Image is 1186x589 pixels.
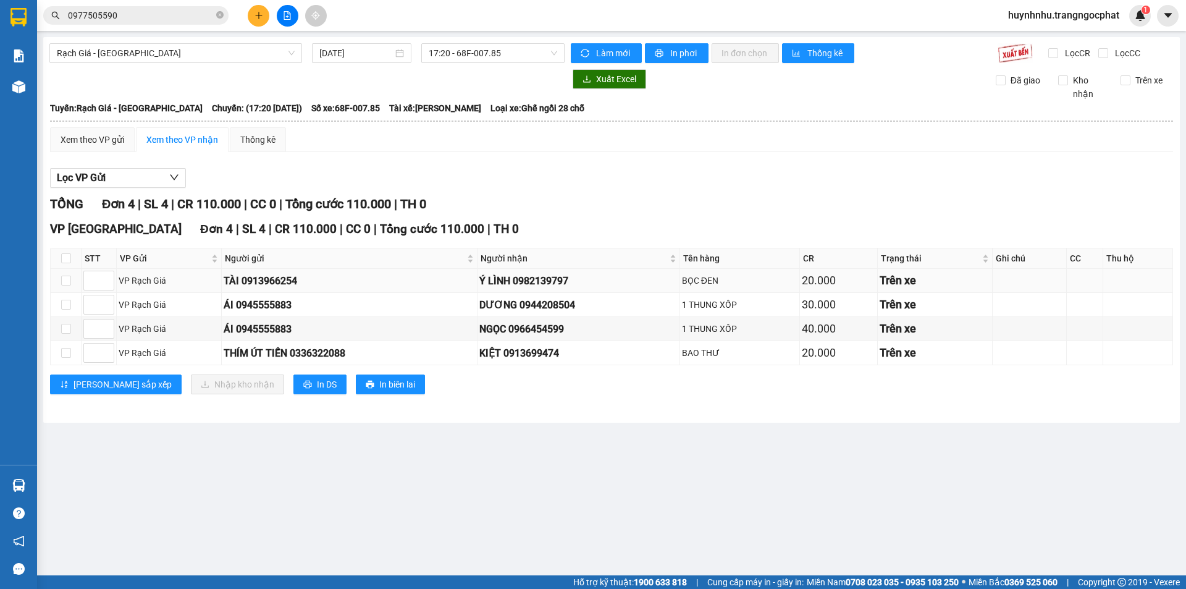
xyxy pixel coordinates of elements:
div: NGỌC 0966454599 [479,321,678,337]
div: 1 THUNG XỐP [682,322,798,336]
span: Miền Bắc [969,575,1058,589]
button: sort-ascending[PERSON_NAME] sắp xếp [50,375,182,394]
th: Thu hộ [1103,248,1173,269]
img: icon-new-feature [1135,10,1146,21]
span: Tài xế: [PERSON_NAME] [389,101,481,115]
button: Lọc VP Gửi [50,168,186,188]
div: KIỆT 0913699474 [479,345,678,361]
span: Người gửi [225,252,464,265]
strong: 0708 023 035 - 0935 103 250 [846,577,959,587]
span: 1 [1143,6,1148,14]
span: [PERSON_NAME] sắp xếp [74,378,172,391]
span: Thống kê [807,46,844,60]
span: plus [254,11,263,20]
b: Tuyến: Rạch Giá - [GEOGRAPHIC_DATA] [50,103,203,113]
button: In đơn chọn [712,43,779,63]
span: Rạch Giá - Hà Tiên [57,44,295,62]
span: aim [311,11,320,20]
button: bar-chartThống kê [782,43,854,63]
input: 12/10/2025 [319,46,393,60]
span: | [394,197,397,211]
span: printer [655,49,665,59]
button: printerIn biên lai [356,375,425,394]
div: Trên xe [880,320,990,337]
div: BỌC ĐEN [682,274,798,287]
strong: 1900 633 818 [634,577,687,587]
span: printer [366,380,374,390]
span: CC 0 [346,222,371,236]
div: ÁI 0945555883 [224,297,474,313]
span: | [244,197,247,211]
div: Trên xe [880,344,990,362]
div: DƯƠNG 0944208504 [479,297,678,313]
span: huynhnhu.trangngocphat [998,7,1129,23]
div: TÀI 0913966254 [224,273,474,289]
span: Loại xe: Ghế ngồi 28 chỗ [490,101,584,115]
td: VP Rạch Giá [117,293,222,317]
span: Số xe: 68F-007.85 [311,101,380,115]
td: VP Rạch Giá [117,269,222,293]
img: warehouse-icon [12,479,25,492]
button: printerIn phơi [645,43,709,63]
span: copyright [1117,578,1126,587]
span: question-circle [13,507,25,519]
button: downloadXuất Excel [573,69,646,89]
span: Làm mới [596,46,632,60]
span: Hỗ trợ kỹ thuật: [573,575,687,589]
span: | [340,222,343,236]
img: solution-icon [12,49,25,62]
span: TỔNG [50,197,83,211]
button: aim [305,5,327,27]
span: search [51,11,60,20]
img: logo-vxr [11,8,27,27]
div: Thống kê [240,133,275,146]
button: file-add [277,5,298,27]
span: down [169,172,179,182]
span: bar-chart [792,49,802,59]
span: TH 0 [494,222,519,236]
div: 40.000 [802,320,875,337]
span: CC 0 [250,197,276,211]
div: Ý LÌNH 0982139797 [479,273,678,289]
span: Trạng thái [881,252,980,265]
div: 20.000 [802,272,875,289]
span: SL 4 [242,222,266,236]
div: 1 THUNG XỐP [682,298,798,311]
div: VP Rạch Giá [119,322,219,336]
span: CR 110.000 [275,222,337,236]
span: sync [581,49,591,59]
div: BAO THƯ [682,346,798,360]
span: | [236,222,239,236]
button: caret-down [1157,5,1179,27]
span: TH 0 [400,197,426,211]
div: Xem theo VP gửi [61,133,124,146]
td: VP Rạch Giá [117,317,222,341]
span: printer [303,380,312,390]
span: | [1067,575,1069,589]
span: In biên lai [379,378,415,391]
span: VP [GEOGRAPHIC_DATA] [50,222,182,236]
span: close-circle [216,11,224,19]
div: VP Rạch Giá [119,298,219,311]
div: ÁI 0945555883 [224,321,474,337]
span: | [269,222,272,236]
span: CR 110.000 [177,197,241,211]
img: warehouse-icon [12,80,25,93]
div: VP Rạch Giá [119,346,219,360]
span: Đơn 4 [200,222,233,236]
span: caret-down [1163,10,1174,21]
button: plus [248,5,269,27]
div: VP Rạch Giá [119,274,219,287]
span: In phơi [670,46,699,60]
th: STT [82,248,117,269]
div: Trên xe [880,296,990,313]
span: VP Gửi [120,252,209,265]
sup: 1 [1142,6,1150,14]
span: Tổng cước 110.000 [380,222,484,236]
span: | [487,222,490,236]
span: Trên xe [1130,74,1167,87]
th: Tên hàng [680,248,801,269]
span: Kho nhận [1068,74,1111,101]
span: Tổng cước 110.000 [285,197,391,211]
span: close-circle [216,10,224,22]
